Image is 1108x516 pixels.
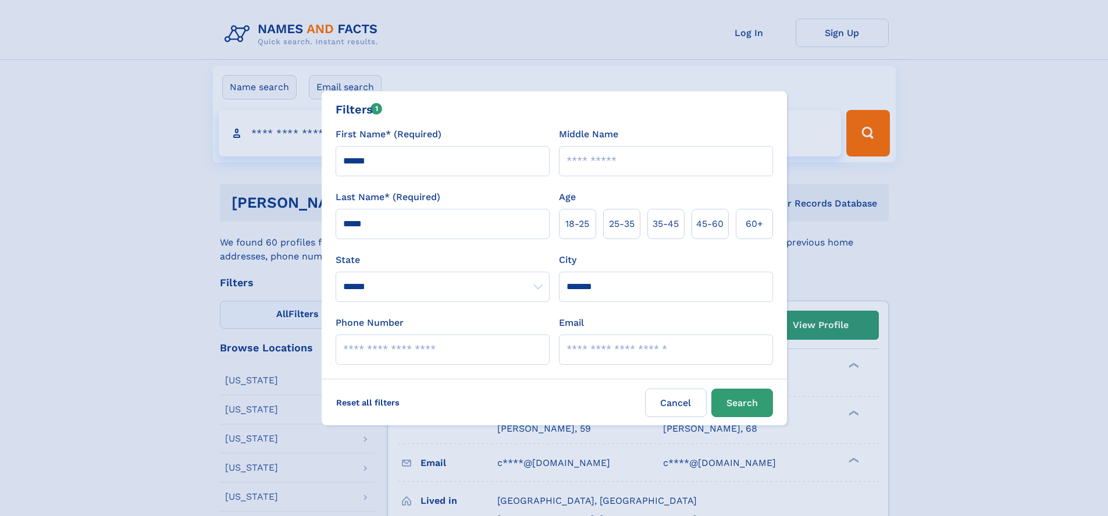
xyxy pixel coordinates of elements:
[336,316,404,330] label: Phone Number
[329,389,407,417] label: Reset all filters
[559,190,576,204] label: Age
[336,190,440,204] label: Last Name* (Required)
[653,217,679,231] span: 35‑45
[711,389,773,417] button: Search
[609,217,635,231] span: 25‑35
[565,217,589,231] span: 18‑25
[336,253,550,267] label: State
[696,217,724,231] span: 45‑60
[645,389,707,417] label: Cancel
[559,253,576,267] label: City
[559,316,584,330] label: Email
[559,127,618,141] label: Middle Name
[336,101,383,118] div: Filters
[746,217,763,231] span: 60+
[336,127,441,141] label: First Name* (Required)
